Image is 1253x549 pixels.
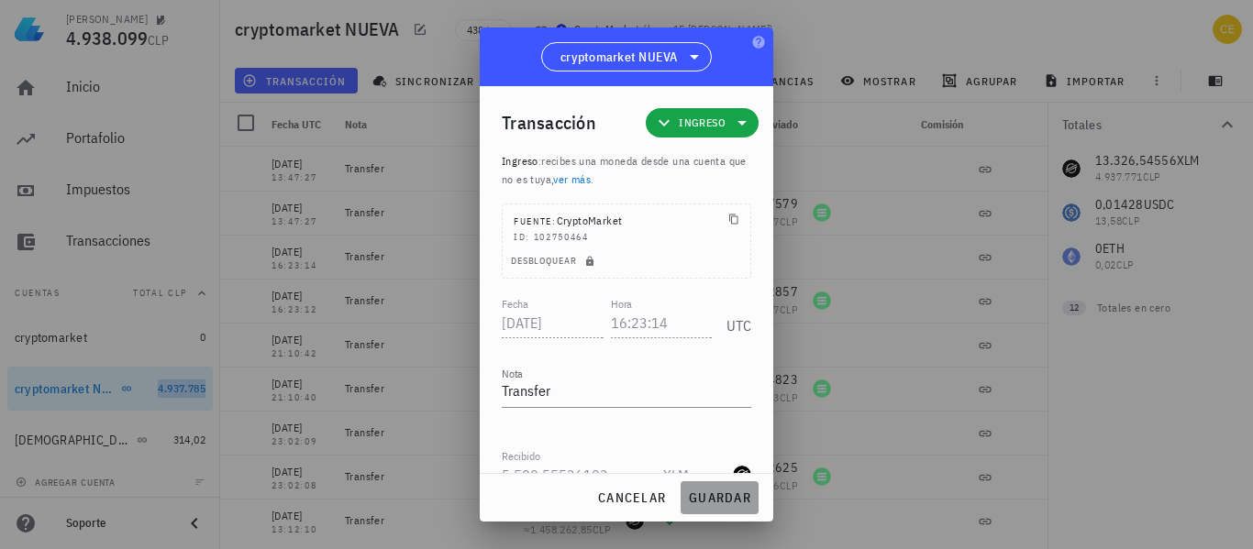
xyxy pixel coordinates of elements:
button: Desbloquear [503,252,606,270]
span: Fuente: [514,215,557,227]
p: : [502,152,751,189]
span: recibes una moneda desde una cuenta que no es tuya, . [502,154,747,186]
span: cryptomarket NUEVA [560,48,678,66]
button: guardar [681,481,759,514]
input: Moneda [663,460,729,489]
label: Recibido [502,449,540,463]
div: ID: 102750464 [514,230,739,245]
label: Nota [502,367,523,380]
span: Ingreso [502,154,538,168]
div: XLM-icon [733,466,751,484]
span: cancelar [597,489,666,506]
span: Ingreso [679,114,726,132]
span: guardar [688,489,751,506]
label: Hora [611,297,632,311]
label: Fecha [502,297,528,311]
div: UTC [719,297,751,343]
div: CryptoMarket [514,212,622,230]
a: ver más [553,172,591,186]
button: cancelar [590,481,673,514]
div: Transacción [502,108,596,137]
span: Desbloquear [510,255,599,267]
